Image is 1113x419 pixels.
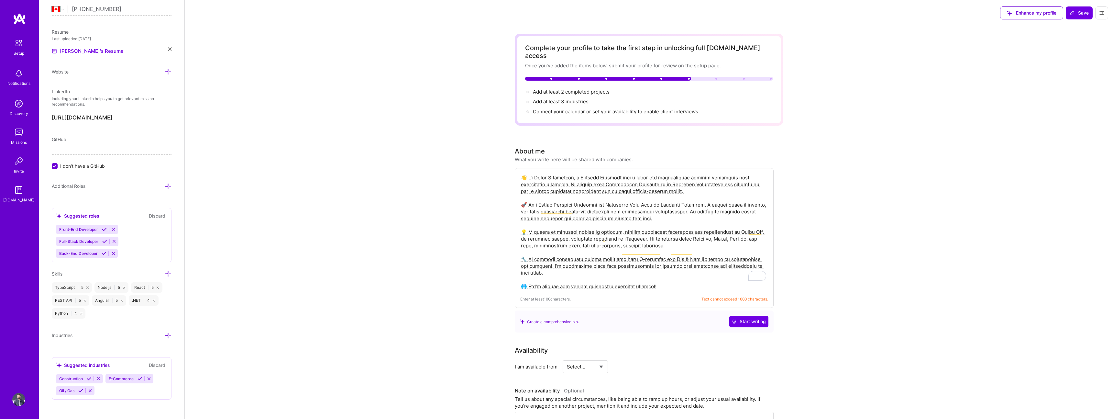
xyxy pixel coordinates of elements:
button: Start writing [729,316,768,327]
div: Complete your profile to take the first step in unlocking full [DOMAIN_NAME] access [525,44,773,60]
span: Connect your calendar or set your availability to enable client interviews [533,108,698,115]
span: Additional Roles [52,183,85,189]
img: guide book [12,184,25,197]
div: Setup [14,50,24,57]
img: setup [12,36,26,50]
img: Resume [52,49,57,54]
span: Website [52,69,69,74]
span: E-Commerce [109,376,134,381]
span: Add at least 2 completed projects [533,89,610,95]
i: icon Close [153,300,155,302]
div: Last uploaded: [DATE] [52,35,171,42]
span: | [112,298,113,303]
div: React 5 [131,282,162,293]
i: Accept [102,227,107,232]
img: logo [13,13,26,25]
i: Accept [87,376,92,381]
textarea: To enrich screen reader interactions, please activate Accessibility in Grammarly extension settings [520,174,768,290]
button: Save [1066,6,1093,19]
div: REST API 5 [52,295,89,306]
span: | [143,298,145,303]
i: Reject [111,251,116,256]
i: icon Close [84,300,86,302]
img: teamwork [12,126,25,139]
p: Including your LinkedIn helps you to get relevant mission recommendations. [52,96,171,107]
div: Note on availability [515,386,584,396]
span: Optional [564,388,584,394]
i: icon Close [121,300,123,302]
span: | [75,298,76,303]
div: Discovery [10,110,28,117]
i: icon Close [86,287,89,289]
span: | [148,285,149,290]
i: icon SuggestedTeams [56,213,61,219]
i: Reject [112,239,116,244]
i: icon CrystalBallWhite [732,319,736,324]
div: Tell us about any special circumstances, like being able to ramp up hours, or adjust your usual a... [515,396,774,409]
div: Suggested roles [56,212,99,219]
button: Discard [147,361,167,369]
i: icon Close [123,287,125,289]
img: discovery [12,97,25,110]
div: .NET 4 [129,295,158,306]
div: TypeScript 5 [52,282,92,293]
span: | [77,285,79,290]
span: Save [1070,10,1089,16]
div: Create a comprehensive bio. [520,318,579,325]
span: Industries [52,333,72,338]
div: [DOMAIN_NAME] [3,197,35,203]
span: I don't have a GitHub [60,163,105,169]
div: Python 4 [52,308,85,319]
div: Missions [11,139,27,146]
span: Construction [59,376,83,381]
i: Accept [102,251,106,256]
i: Accept [78,388,83,393]
i: Reject [96,376,101,381]
span: | [114,285,115,290]
i: icon SuggestedTeams [56,362,61,368]
span: | [71,311,72,316]
i: icon SuggestedTeams [520,319,524,324]
a: [PERSON_NAME]'s Resume [52,47,124,55]
a: User Avatar [11,393,27,406]
span: LinkedIn [52,89,70,94]
span: Skills [52,271,62,277]
span: GitHub [52,137,66,142]
div: Suggested industries [56,362,110,368]
span: Resume [52,29,69,35]
div: I am available from [515,363,557,370]
span: Text cannot exceed 1000 characters. [701,296,768,302]
i: icon Close [80,312,82,315]
i: Reject [147,376,151,381]
span: Oil / Gas [59,388,74,393]
img: User Avatar [12,393,25,406]
div: Availability [515,345,548,355]
div: Notifications [7,80,30,87]
div: Angular 5 [92,295,126,306]
button: Discard [147,212,167,220]
span: Start writing [732,318,766,325]
i: icon Close [168,47,171,51]
div: What you write here will be shared with companies. [515,156,633,163]
span: Add at least 3 industries [533,98,589,105]
div: Node.js 5 [94,282,128,293]
img: bell [12,67,25,80]
i: Accept [138,376,142,381]
i: Reject [88,388,93,393]
div: Once you’ve added the items below, submit your profile for review on the setup page. [525,62,773,69]
img: Invite [12,155,25,168]
i: Reject [111,227,116,232]
span: Full-Stack Developer [59,239,98,244]
span: Back-End Developer [59,251,98,256]
i: icon Close [157,287,159,289]
div: Invite [14,168,24,175]
span: Front-End Developer [59,227,98,232]
span: Enter at least 100 characters. [520,296,571,302]
i: Accept [102,239,107,244]
div: About me [515,146,545,156]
